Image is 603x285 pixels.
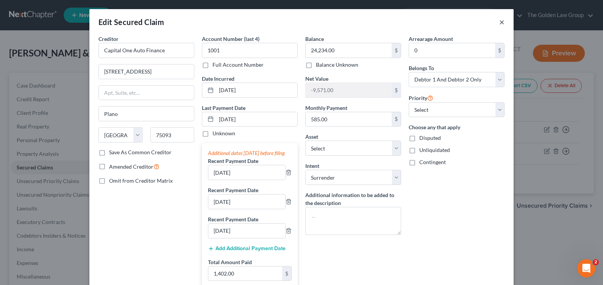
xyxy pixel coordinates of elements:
[409,93,433,102] label: Priority
[208,186,258,194] label: Recent Payment Date
[98,43,194,58] input: Search creditor by name...
[409,35,453,43] label: Arrearage Amount
[392,83,401,97] div: $
[99,106,194,121] input: Enter city...
[208,246,286,252] button: Add Additional Payment Date
[212,130,235,137] label: Unknown
[202,104,245,112] label: Last Payment Date
[306,112,392,127] input: 0.00
[419,147,450,153] span: Unliquidated
[150,127,195,142] input: Enter zip...
[208,266,282,281] input: 0.00
[593,259,599,265] span: 2
[212,61,264,69] label: Full Account Number
[202,35,259,43] label: Account Number (last 4)
[202,43,298,58] input: XXXX
[109,149,172,156] label: Save As Common Creditor
[216,83,297,97] input: MM/DD/YYYY
[577,259,595,277] iframe: Intercom live chat
[306,83,392,97] input: 0.00
[109,163,153,170] span: Amended Creditor
[305,35,324,43] label: Balance
[305,104,347,112] label: Monthly Payment
[208,165,285,180] input: --
[316,61,358,69] label: Balance Unknown
[216,112,297,127] input: MM/DD/YYYY
[409,65,434,71] span: Belongs To
[208,215,258,223] label: Recent Payment Date
[495,43,504,58] div: $
[306,43,392,58] input: 0.00
[208,149,292,157] div: Additional dates [DATE] before filing
[499,17,505,27] button: ×
[305,162,319,170] label: Intent
[305,191,401,207] label: Additional information to be added to the description
[392,43,401,58] div: $
[419,135,441,141] span: Disputed
[305,75,328,83] label: Net Value
[99,86,194,100] input: Apt, Suite, etc...
[282,266,291,281] div: $
[208,157,258,165] label: Recent Payment Date
[208,224,285,238] input: --
[208,194,285,209] input: --
[419,159,446,165] span: Contingent
[202,75,234,83] label: Date Incurred
[109,177,173,184] span: Omit from Creditor Matrix
[208,258,252,266] label: Total Amount Paid
[98,17,164,27] div: Edit Secured Claim
[409,43,495,58] input: 0.00
[98,36,119,42] span: Creditor
[99,64,194,79] input: Enter address...
[409,123,505,131] label: Choose any that apply
[392,112,401,127] div: $
[305,133,318,140] span: Asset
